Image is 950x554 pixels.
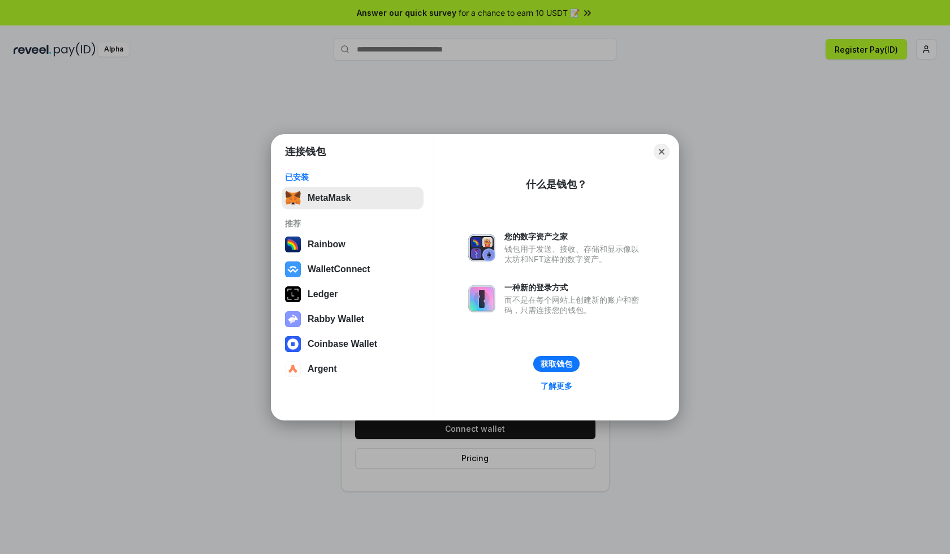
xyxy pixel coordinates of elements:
[468,234,495,261] img: svg+xml,%3Csvg%20xmlns%3D%22http%3A%2F%2Fwww.w3.org%2F2000%2Fsvg%22%20fill%3D%22none%22%20viewBox...
[504,295,645,315] div: 而不是在每个网站上创建新的账户和密码，只需连接您的钱包。
[285,190,301,206] img: svg+xml,%3Csvg%20fill%3D%22none%22%20height%3D%2233%22%20viewBox%3D%220%200%2035%2033%22%20width%...
[285,218,420,229] div: 推荐
[534,379,579,393] a: 了解更多
[526,178,587,191] div: 什么是钱包？
[504,244,645,264] div: 钱包用于发送、接收、存储和显示像以太坊和NFT这样的数字资产。
[282,187,424,209] button: MetaMask
[308,239,346,250] div: Rainbow
[308,364,337,374] div: Argent
[282,308,424,330] button: Rabby Wallet
[285,286,301,302] img: svg+xml,%3Csvg%20xmlns%3D%22http%3A%2F%2Fwww.w3.org%2F2000%2Fsvg%22%20width%3D%2228%22%20height%3...
[308,193,351,203] div: MetaMask
[468,285,495,312] img: svg+xml,%3Csvg%20xmlns%3D%22http%3A%2F%2Fwww.w3.org%2F2000%2Fsvg%22%20fill%3D%22none%22%20viewBox...
[308,289,338,299] div: Ledger
[285,261,301,277] img: svg+xml,%3Csvg%20width%3D%2228%22%20height%3D%2228%22%20viewBox%3D%220%200%2028%2028%22%20fill%3D...
[541,359,572,369] div: 获取钱包
[282,233,424,256] button: Rainbow
[285,145,326,158] h1: 连接钱包
[285,361,301,377] img: svg+xml,%3Csvg%20width%3D%2228%22%20height%3D%2228%22%20viewBox%3D%220%200%2028%2028%22%20fill%3D...
[285,311,301,327] img: svg+xml,%3Csvg%20xmlns%3D%22http%3A%2F%2Fwww.w3.org%2F2000%2Fsvg%22%20fill%3D%22none%22%20viewBox...
[654,144,670,160] button: Close
[533,356,580,372] button: 获取钱包
[308,264,370,274] div: WalletConnect
[541,381,572,391] div: 了解更多
[504,282,645,293] div: 一种新的登录方式
[504,231,645,242] div: 您的数字资产之家
[282,333,424,355] button: Coinbase Wallet
[285,237,301,252] img: svg+xml,%3Csvg%20width%3D%22120%22%20height%3D%22120%22%20viewBox%3D%220%200%20120%20120%22%20fil...
[308,339,377,349] div: Coinbase Wallet
[308,314,364,324] div: Rabby Wallet
[282,358,424,380] button: Argent
[285,336,301,352] img: svg+xml,%3Csvg%20width%3D%2228%22%20height%3D%2228%22%20viewBox%3D%220%200%2028%2028%22%20fill%3D...
[282,283,424,306] button: Ledger
[282,258,424,281] button: WalletConnect
[285,172,420,182] div: 已安装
